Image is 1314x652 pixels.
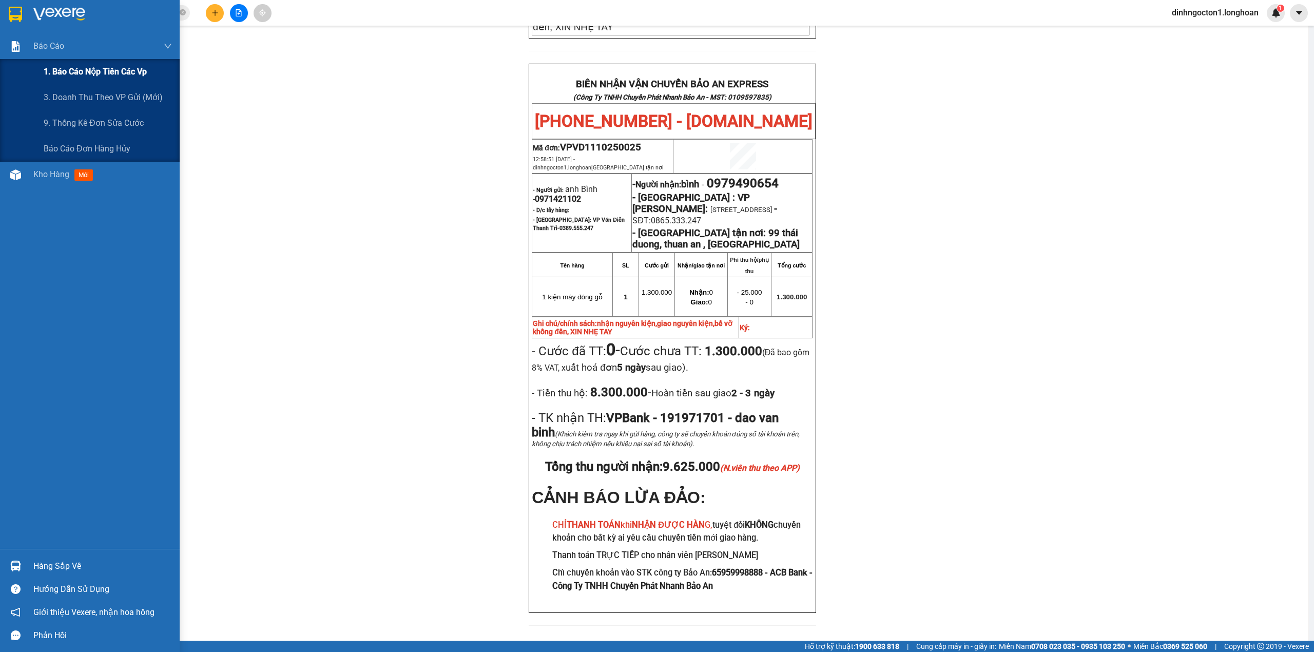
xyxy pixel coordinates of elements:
[10,41,21,52] img: solution-icon
[576,79,768,90] strong: BIÊN NHẬN VẬN CHUYỂN BẢO AN EXPRESS
[180,8,186,18] span: close-circle
[10,561,21,571] img: warehouse-icon
[707,176,779,190] span: 0979490654
[1257,643,1264,650] span: copyright
[33,169,69,179] span: Kho hàng
[1128,644,1131,648] span: ⚪️
[588,385,775,399] span: -
[560,262,584,269] strong: Tên hàng
[635,180,699,189] span: Người nhận:
[1164,6,1267,19] span: dinhngocton1.longhoan
[777,293,807,301] span: 1.300.000
[164,42,172,50] span: down
[559,225,593,232] span: 0389.555.247
[33,559,172,574] div: Hàng sắp về
[11,630,21,640] span: message
[689,289,709,296] strong: Nhận:
[211,9,219,16] span: plus
[545,459,800,474] span: Tổng thu người nhận:
[11,607,21,617] span: notification
[11,584,21,594] span: question-circle
[254,4,272,22] button: aim
[552,568,813,591] strong: 65959998888 - ACB Bank - Công Ty TNHH Chuyển Phát Nhanh Bảo An
[642,289,672,296] span: 1.300.000
[542,293,603,301] span: 1 kiện máy đóng gỗ
[591,164,664,171] span: [GEOGRAPHIC_DATA] tận nơi
[206,4,224,22] button: plus
[1163,642,1207,650] strong: 0369 525 060
[532,411,779,439] span: VPBank - 191971701 - dao van binh
[699,180,707,189] span: -
[617,362,646,373] strong: 5 ngày
[805,641,899,652] span: Hỗ trợ kỹ thuật:
[651,216,701,225] span: 0865.333.247
[532,388,588,399] span: - Tiền thu hộ:
[532,488,705,507] span: CẢNH BÁO LỪA ĐẢO:
[1290,4,1308,22] button: caret-down
[44,142,130,155] span: Báo cáo đơn hàng hủy
[1294,8,1304,17] span: caret-down
[710,206,772,214] span: [STREET_ADDRESS]
[552,520,712,530] span: CHỈ khi G,
[632,520,705,530] strong: NHẬN ĐƯỢC HÀN
[731,388,775,399] strong: 2 - 3
[10,169,21,180] img: warehouse-icon
[774,203,777,215] span: -
[632,227,766,239] strong: - [GEOGRAPHIC_DATA] tận nơi:
[588,385,648,399] strong: 8.300.000
[9,7,22,22] img: logo-vxr
[690,298,711,306] span: 0
[663,459,800,474] span: 9.625.000
[552,519,813,545] h3: tuyệt đối chuyển khoản cho bất kỳ ai yêu cầu chuyển tiền mới giao hàng.
[235,9,242,16] span: file-add
[532,344,620,358] span: - Cước đã TT:
[533,184,597,204] span: anh Bình -
[535,194,581,204] span: 0971421102
[632,179,699,190] strong: -
[560,142,641,153] span: VPVD1110250025
[44,117,144,129] span: 9. Thống kê đơn sửa cước
[632,192,750,215] span: - [GEOGRAPHIC_DATA] : VP [PERSON_NAME]:
[1215,641,1216,652] span: |
[552,566,813,592] h3: Chỉ chuyển khoản vào STK công ty Bảo An:
[907,641,909,652] span: |
[567,520,621,530] strong: THANH TOÁN
[740,323,750,332] strong: Ký:
[778,262,806,269] strong: Tổng cước
[705,344,762,358] strong: 1.300.000
[1133,641,1207,652] span: Miền Bắc
[632,227,800,250] strong: 99 thái duong, thuan an , [GEOGRAPHIC_DATA]
[678,262,725,269] strong: Nhận/giao tận nơi
[632,216,651,225] span: SĐT:
[533,217,625,232] span: - [GEOGRAPHIC_DATA]: VP Văn Điển Thanh Trì-
[573,93,771,101] strong: (Công Ty TNHH Chuyển Phát Nhanh Bảo An - MST: 0109597835)
[33,40,64,52] span: Báo cáo
[1277,5,1284,12] sup: 1
[720,463,800,473] em: (N.viên thu theo APP)
[532,430,799,448] span: (Khách kiểm tra ngay khi gửi hàng, công ty sẽ chuyển khoản đúng số tài khoản trên, không chịu trá...
[855,642,899,650] strong: 1900 633 818
[737,289,762,296] span: - 25.000
[566,362,688,373] span: uất hoá đơn sau giao).
[1279,5,1282,12] span: 1
[606,340,620,359] span: -
[645,262,669,269] strong: Cước gửi
[533,207,569,214] strong: - D/c lấy hàng:
[745,298,753,306] span: - 0
[533,144,641,152] span: Mã đơn:
[916,641,996,652] span: Cung cấp máy in - giấy in:
[532,411,606,425] span: - TK nhận TH:
[44,65,147,78] span: 1. Báo cáo nộp tiền các vp
[681,179,699,190] span: bình
[44,91,163,104] span: 3. Doanh Thu theo VP Gửi (mới)
[533,319,732,336] strong: Ghi chú/chính sách:
[33,582,172,597] div: Hướng dẫn sử dụng
[74,169,93,181] span: mới
[999,641,1125,652] span: Miền Nam
[532,344,809,374] span: Cước chưa TT:
[230,4,248,22] button: file-add
[259,9,266,16] span: aim
[745,520,774,530] strong: KHÔNG
[552,549,813,562] h3: Thanh toán TRỰC TIẾP cho nhân viên [PERSON_NAME]
[33,628,172,643] div: Phản hồi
